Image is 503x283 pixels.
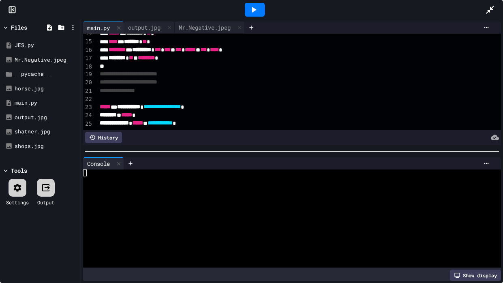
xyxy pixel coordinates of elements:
[83,111,93,120] div: 24
[83,120,93,128] div: 25
[85,132,122,143] div: History
[83,71,93,79] div: 19
[83,103,93,111] div: 23
[83,30,93,38] div: 14
[83,38,93,46] div: 15
[83,79,93,87] div: 20
[83,63,93,71] div: 18
[83,95,93,103] div: 22
[83,46,93,54] div: 16
[83,54,93,62] div: 17
[83,87,93,95] div: 21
